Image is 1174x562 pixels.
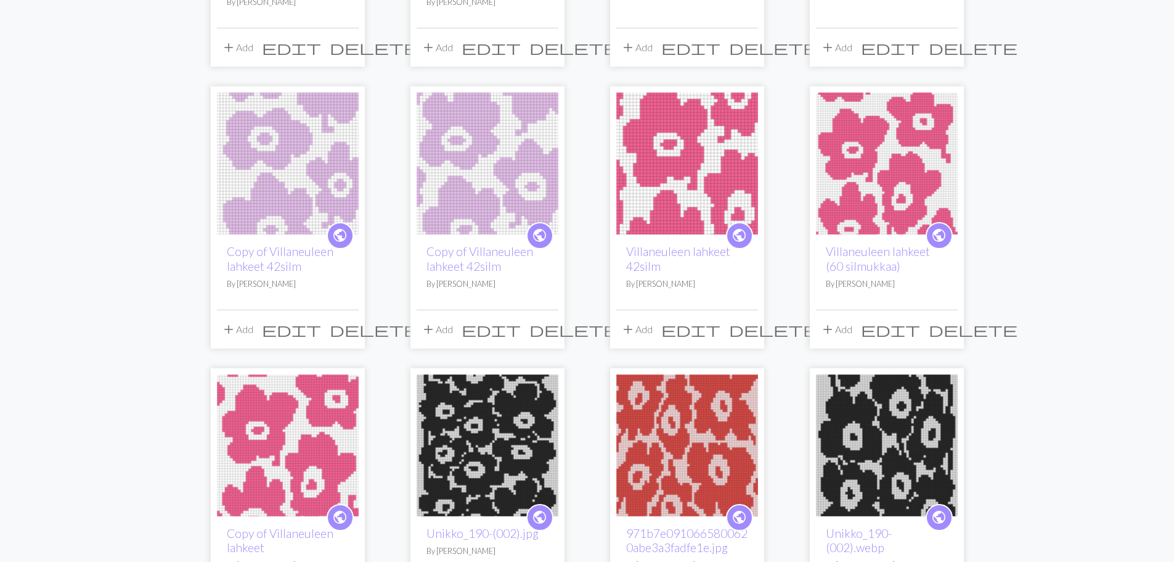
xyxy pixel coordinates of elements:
[861,321,920,338] span: edit
[726,504,753,531] a: public
[661,40,720,55] i: Edit
[657,318,725,341] button: Edit
[462,321,521,338] span: edit
[421,321,436,338] span: add
[732,505,747,530] i: public
[857,36,924,59] button: Edit
[221,39,236,56] span: add
[616,374,758,516] img: 971b7e0910665800620abe3a3fadfe1e.jpg
[929,321,1017,338] span: delete
[924,36,1022,59] button: Delete
[258,318,325,341] button: Edit
[417,438,558,450] a: Unikko_190-(002).jpg
[661,321,720,338] span: edit
[532,505,547,530] i: public
[616,318,657,341] button: Add
[529,321,618,338] span: delete
[661,322,720,337] i: Edit
[262,40,321,55] i: Edit
[861,40,920,55] i: Edit
[621,39,635,56] span: add
[661,39,720,56] span: edit
[457,318,525,341] button: Edit
[926,504,953,531] a: public
[421,39,436,56] span: add
[616,93,758,234] img: Villaneuleen lahkeet
[725,36,822,59] button: Delete
[816,318,857,341] button: Add
[826,526,892,555] a: Unikko_190-(002).webp
[462,39,521,56] span: edit
[931,223,947,248] i: public
[826,244,930,273] a: Villaneuleen lahkeet (60 silmukkaa)
[621,321,635,338] span: add
[931,508,947,527] span: public
[525,318,622,341] button: Delete
[327,504,354,531] a: public
[532,226,547,245] span: public
[820,321,835,338] span: add
[861,39,920,56] span: edit
[457,36,525,59] button: Edit
[217,318,258,341] button: Add
[931,226,947,245] span: public
[525,36,622,59] button: Delete
[262,39,321,56] span: edit
[217,93,359,234] img: Villaneuleen lahkeet (oikea lahje)
[217,438,359,450] a: Villaneuleen lahkeet
[330,321,418,338] span: delete
[861,322,920,337] i: Edit
[626,526,748,555] a: 971b7e0910665800620abe3a3fadfe1e.jpg
[526,504,553,531] a: public
[732,508,747,527] span: public
[462,322,521,337] i: Edit
[332,508,348,527] span: public
[332,505,348,530] i: public
[217,374,359,516] img: Villaneuleen lahkeet
[221,321,236,338] span: add
[725,318,822,341] button: Delete
[626,278,748,290] p: By [PERSON_NAME]
[462,40,521,55] i: Edit
[857,318,924,341] button: Edit
[726,222,753,249] a: public
[227,244,333,273] a: Copy of Villaneuleen lahkeet 42silm
[262,321,321,338] span: edit
[417,156,558,168] a: Villaneuleen lahkeet (vasen lahje)
[227,526,333,555] a: Copy of Villaneuleen lahkeet
[332,223,348,248] i: public
[816,93,958,234] img: Villaneuleen lahkeet
[327,222,354,249] a: public
[929,39,1017,56] span: delete
[532,223,547,248] i: public
[926,222,953,249] a: public
[417,36,457,59] button: Add
[616,36,657,59] button: Add
[426,244,533,273] a: Copy of Villaneuleen lahkeet 42silm
[526,222,553,249] a: public
[417,93,558,234] img: Villaneuleen lahkeet (vasen lahje)
[816,36,857,59] button: Add
[532,508,547,527] span: public
[426,526,539,540] a: Unikko_190-(002).jpg
[826,278,948,290] p: By [PERSON_NAME]
[426,278,548,290] p: By [PERSON_NAME]
[729,321,818,338] span: delete
[330,39,418,56] span: delete
[217,156,359,168] a: Villaneuleen lahkeet (oikea lahje)
[417,318,457,341] button: Add
[529,39,618,56] span: delete
[732,226,747,245] span: public
[217,36,258,59] button: Add
[729,39,818,56] span: delete
[626,244,730,273] a: Villaneuleen lahkeet 42silm
[325,318,423,341] button: Delete
[732,223,747,248] i: public
[816,156,958,168] a: Villaneuleen lahkeet
[657,36,725,59] button: Edit
[616,438,758,450] a: 971b7e0910665800620abe3a3fadfe1e.jpg
[816,438,958,450] a: Unikko_190-(002).webp
[616,156,758,168] a: Villaneuleen lahkeet
[417,374,558,516] img: Unikko_190-(002).jpg
[262,322,321,337] i: Edit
